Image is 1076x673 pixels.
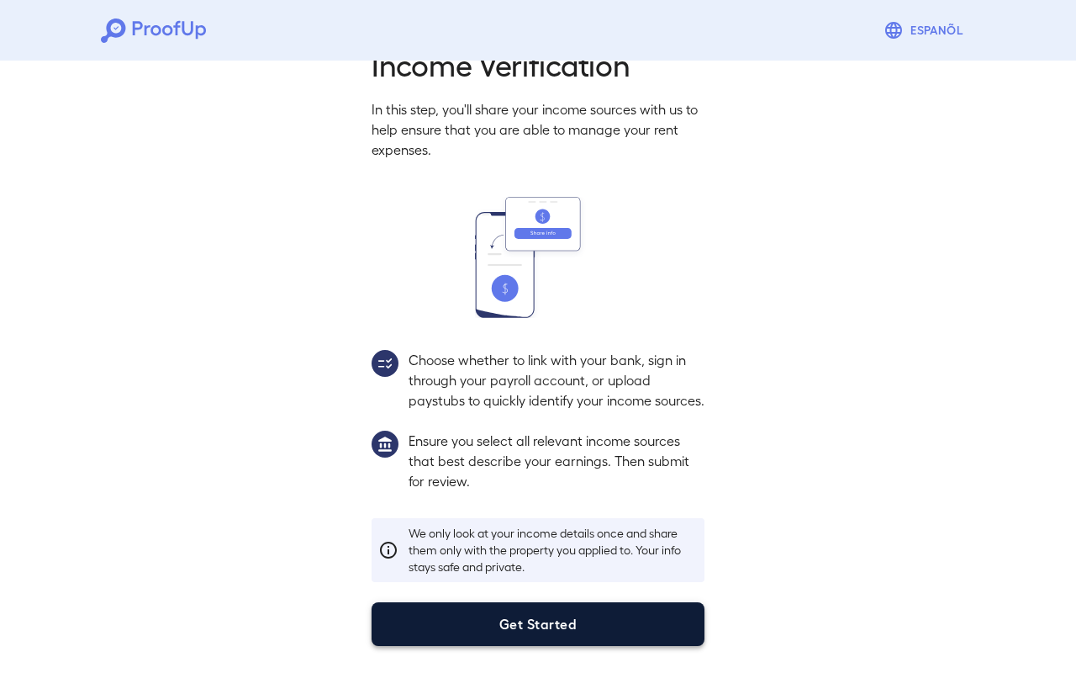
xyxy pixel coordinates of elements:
p: Ensure you select all relevant income sources that best describe your earnings. Then submit for r... [409,431,704,491]
p: We only look at your income details once and share them only with the property you applied to. Yo... [409,525,698,575]
h2: Income Verification [372,45,704,82]
img: transfer_money.svg [475,197,601,318]
button: Get Started [372,602,704,646]
button: Espanõl [877,13,975,47]
img: group2.svg [372,350,398,377]
p: In this step, you'll share your income sources with us to help ensure that you are able to manage... [372,99,704,160]
img: group1.svg [372,431,398,458]
p: Choose whether to link with your bank, sign in through your payroll account, or upload paystubs t... [409,350,704,411]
